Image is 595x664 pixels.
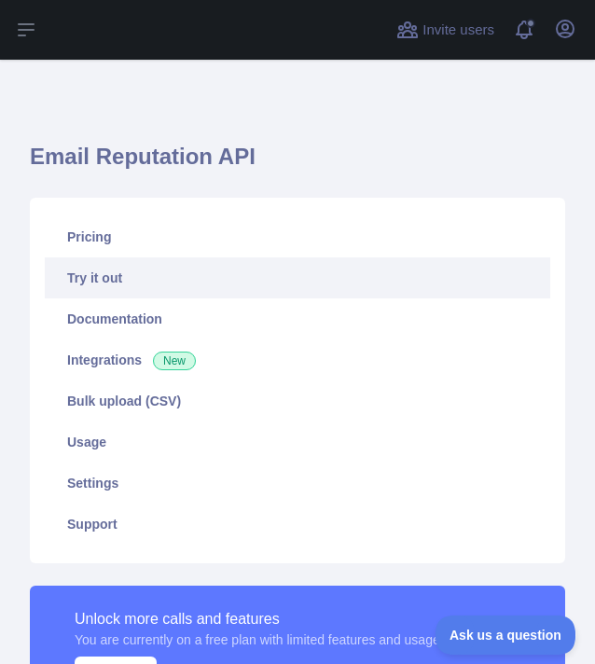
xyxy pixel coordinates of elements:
span: New [153,352,196,370]
a: Try it out [45,257,550,298]
a: Documentation [45,298,550,339]
span: Invite users [422,20,494,41]
a: Integrations New [45,339,550,380]
a: Support [45,504,550,545]
h1: Email Reputation API [30,142,565,187]
a: Bulk upload (CSV) [45,380,550,422]
button: Invite users [393,15,498,45]
iframe: To enrich screen reader interactions, please activate Accessibility in Grammarly extension settings [436,616,576,655]
div: You are currently on a free plan with limited features and usage [75,630,440,649]
a: Settings [45,463,550,504]
div: Unlock more calls and features [75,608,440,630]
a: Pricing [45,216,550,257]
a: Usage [45,422,550,463]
